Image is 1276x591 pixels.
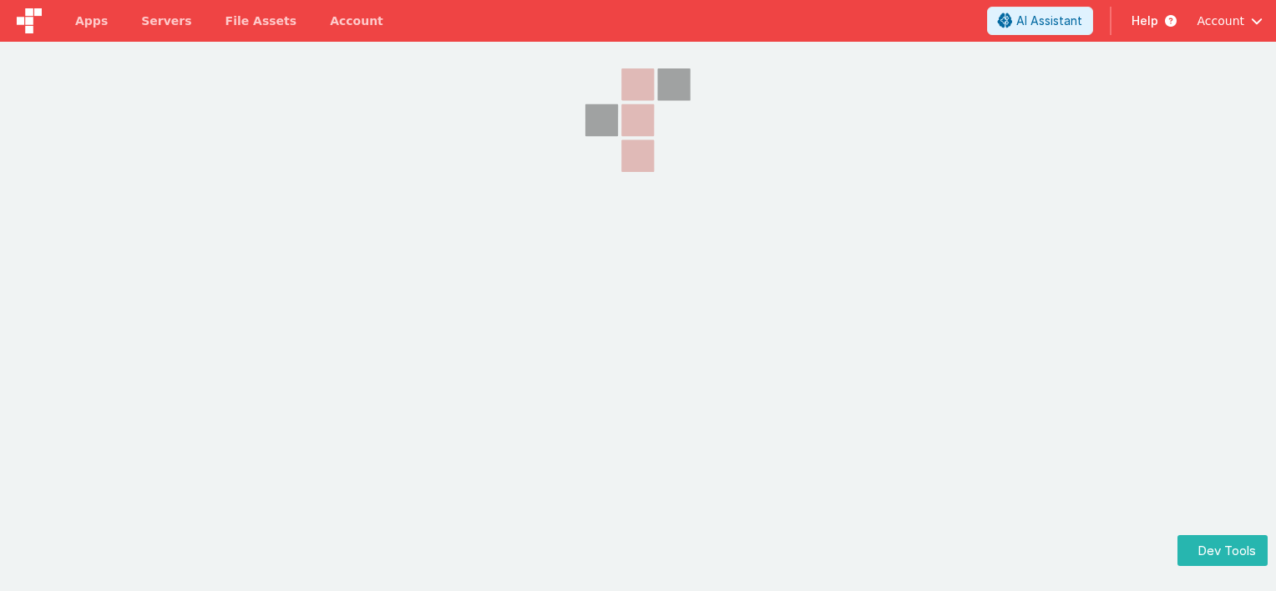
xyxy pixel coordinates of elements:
span: Account [1197,13,1244,29]
button: Account [1197,13,1263,29]
span: Help [1132,13,1158,29]
span: Servers [141,13,191,29]
span: Apps [75,13,108,29]
span: AI Assistant [1016,13,1082,29]
button: AI Assistant [987,7,1093,35]
button: Dev Tools [1177,535,1268,566]
span: File Assets [225,13,297,29]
